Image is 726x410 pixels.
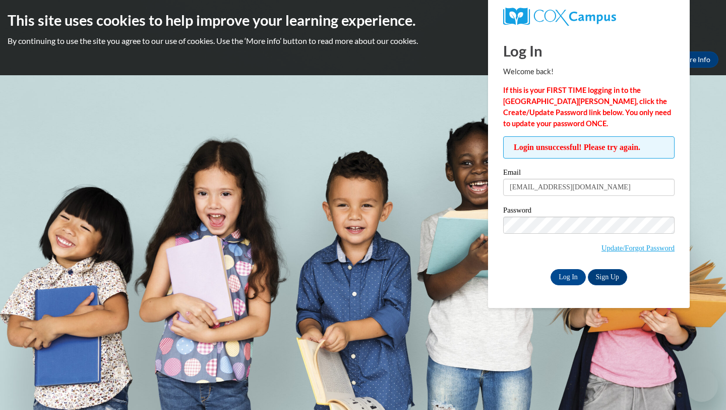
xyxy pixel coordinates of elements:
a: Update/Forgot Password [601,244,675,252]
h1: Log In [503,40,675,61]
strong: If this is your FIRST TIME logging in to the [GEOGRAPHIC_DATA][PERSON_NAME], click the Create/Upd... [503,86,671,128]
label: Email [503,169,675,179]
iframe: Button to launch messaging window [686,370,718,402]
input: Log In [551,269,586,285]
a: COX Campus [503,8,675,26]
p: Welcome back! [503,66,675,77]
span: Login unsuccessful! Please try again. [503,136,675,159]
h2: This site uses cookies to help improve your learning experience. [8,10,718,30]
a: Sign Up [588,269,627,285]
img: COX Campus [503,8,616,26]
p: By continuing to use the site you agree to our use of cookies. Use the ‘More info’ button to read... [8,35,718,46]
label: Password [503,207,675,217]
a: More Info [671,52,718,68]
